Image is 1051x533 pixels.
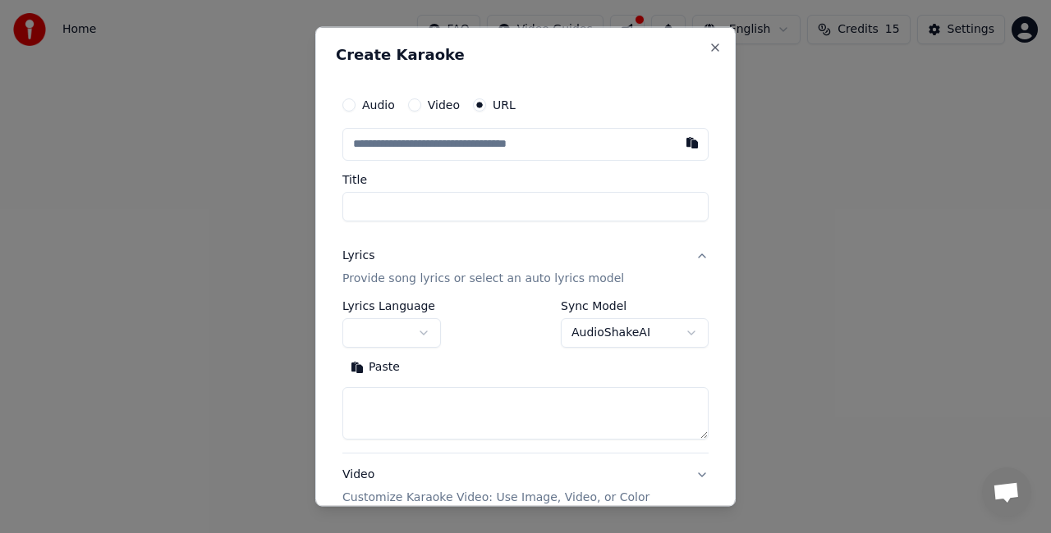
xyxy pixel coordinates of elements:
[342,466,649,505] div: Video
[342,174,709,185] label: Title
[493,99,516,111] label: URL
[342,489,649,505] p: Customize Karaoke Video: Use Image, Video, or Color
[362,99,395,111] label: Audio
[342,270,624,286] p: Provide song lyrics or select an auto lyrics model
[428,99,460,111] label: Video
[342,453,709,518] button: VideoCustomize Karaoke Video: Use Image, Video, or Color
[561,299,709,311] label: Sync Model
[342,353,408,380] button: Paste
[336,48,715,62] h2: Create Karaoke
[342,299,441,311] label: Lyrics Language
[342,235,709,300] button: LyricsProvide song lyrics or select an auto lyrics model
[342,299,709,452] div: LyricsProvide song lyrics or select an auto lyrics model
[342,248,374,264] div: Lyrics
